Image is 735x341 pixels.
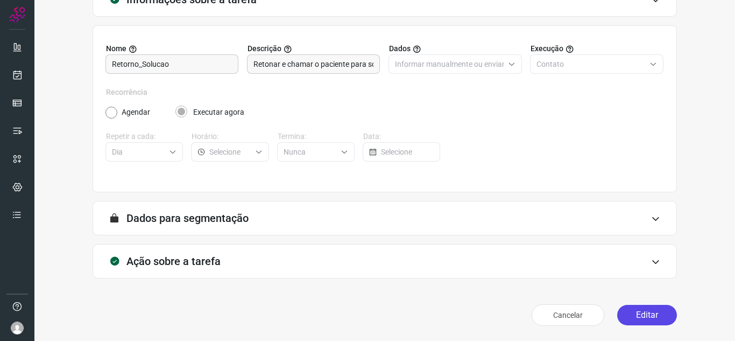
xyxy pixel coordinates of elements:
input: Selecione [381,143,433,161]
input: Selecione [209,143,250,161]
img: avatar-user-boy.jpg [11,322,24,335]
input: Forneça uma breve descrição da sua tarefa. [253,55,373,73]
label: Horário: [192,131,268,142]
span: Execução [531,43,563,54]
button: Cancelar [532,304,604,326]
label: Recorrência [106,87,663,98]
span: Dados [389,43,411,54]
input: Selecione [112,143,165,161]
input: Selecione o tipo de envio [395,55,504,73]
input: Selecione o tipo de envio [536,55,645,73]
label: Agendar [122,107,150,118]
label: Repetir a cada: [106,131,183,142]
span: Descrição [248,43,281,54]
label: Data: [363,131,440,142]
label: Executar agora [193,107,244,118]
button: Editar [617,305,677,325]
input: Digite o nome para a sua tarefa. [112,55,232,73]
h3: Dados para segmentação [126,212,249,225]
input: Selecione [284,143,336,161]
span: Nome [106,43,126,54]
label: Termina: [278,131,355,142]
h3: Ação sobre a tarefa [126,255,221,268]
img: Logo [9,6,25,23]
